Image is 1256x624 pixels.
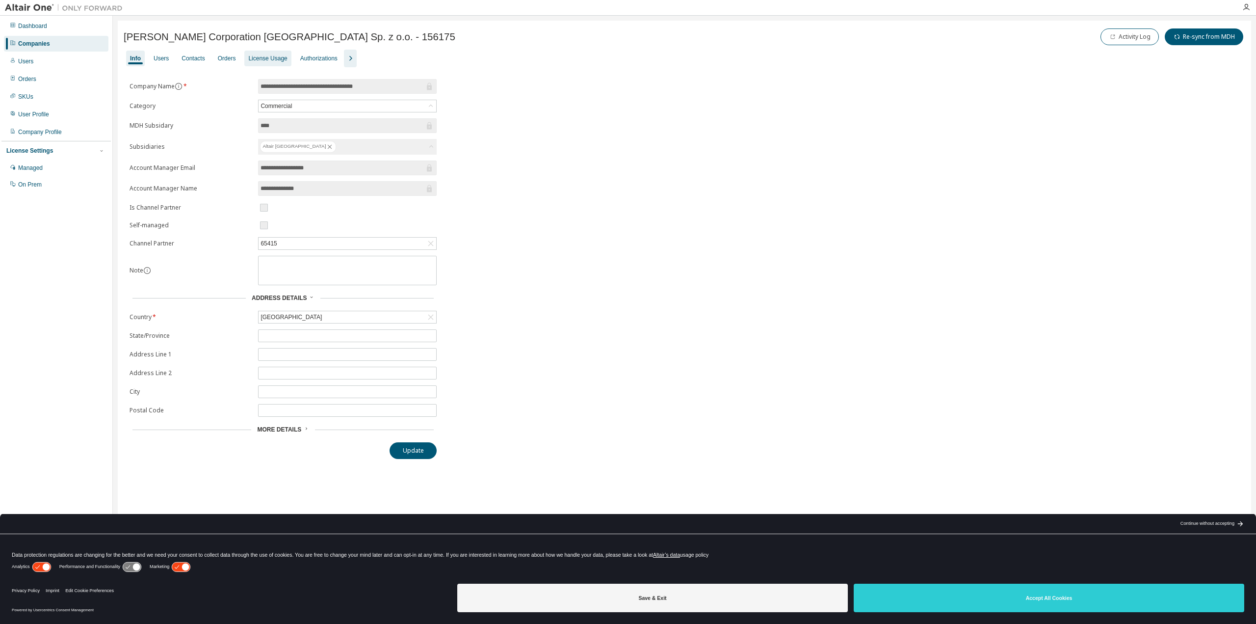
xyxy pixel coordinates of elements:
label: MDH Subsidary [130,122,252,130]
div: Info [130,54,141,62]
img: Altair One [5,3,128,13]
button: Re-sync from MDH [1165,28,1243,45]
div: Orders [218,54,236,62]
div: Users [18,57,33,65]
button: information [143,267,151,274]
label: Country [130,313,252,321]
label: Self-managed [130,221,252,229]
div: 65415 [259,238,436,249]
div: SKUs [18,93,33,101]
div: Company Profile [18,128,62,136]
div: Commercial [259,100,436,112]
div: License Settings [6,147,53,155]
label: Account Manager Email [130,164,252,172]
div: Contacts [182,54,205,62]
label: Note [130,266,143,274]
div: Orders [18,75,36,83]
div: User Profile [18,110,49,118]
div: Managed [18,164,43,172]
div: Authorizations [300,54,338,62]
div: [GEOGRAPHIC_DATA] [259,312,323,323]
button: Activity Log [1100,28,1159,45]
button: Update [390,442,437,459]
div: Altair [GEOGRAPHIC_DATA] [258,139,437,155]
span: More Details [257,426,301,433]
div: On Prem [18,181,42,189]
span: Address Details [252,295,307,301]
div: Dashboard [18,22,47,30]
div: License Usage [248,54,287,62]
div: Users [154,54,169,62]
label: Channel Partner [130,240,252,247]
label: City [130,388,252,396]
div: Commercial [259,101,293,111]
label: Postal Code [130,407,252,414]
label: Is Channel Partner [130,204,252,212]
div: 65415 [259,238,278,249]
div: [GEOGRAPHIC_DATA] [259,311,436,323]
div: Companies [18,40,50,48]
label: Address Line 1 [130,351,252,358]
label: Account Manager Name [130,185,252,192]
label: Company Name [130,82,252,90]
button: information [175,82,183,90]
label: Address Line 2 [130,369,252,377]
label: State/Province [130,332,252,340]
label: Subsidiaries [130,143,252,151]
label: Category [130,102,252,110]
span: [PERSON_NAME] Corporation [GEOGRAPHIC_DATA] Sp. z o.o. - 156175 [124,31,455,43]
div: Altair [GEOGRAPHIC_DATA] [260,141,336,153]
